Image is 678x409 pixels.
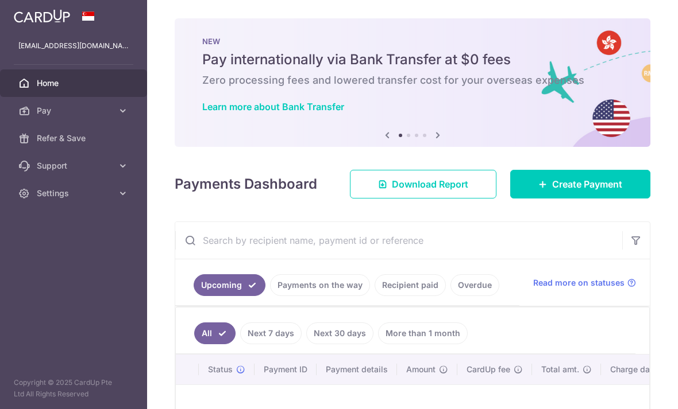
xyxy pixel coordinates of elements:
span: Refer & Save [37,133,113,144]
span: Support [37,160,113,172]
p: NEW [202,37,623,46]
span: CardUp fee [467,364,510,375]
a: Payments on the way [270,274,370,296]
a: All [194,322,236,344]
input: Search by recipient name, payment id or reference [175,222,622,259]
iframe: Opens a widget where you can find more information [604,375,667,403]
h6: Zero processing fees and lowered transfer cost for your overseas expenses [202,73,623,87]
span: Home [37,77,113,89]
a: Create Payment [510,170,650,198]
span: Read more on statuses [533,277,625,289]
a: More than 1 month [378,322,468,344]
a: Overdue [450,274,499,296]
span: Download Report [392,177,468,191]
a: Read more on statuses [533,277,636,289]
h5: Pay internationally via Bank Transfer at $0 fees [202,50,623,69]
img: CardUp [14,9,70,23]
span: Amount [406,364,436,375]
a: Download Report [350,170,496,198]
a: Next 7 days [240,322,302,344]
a: Recipient paid [375,274,446,296]
th: Payment ID [255,355,317,384]
span: Status [208,364,233,375]
span: Settings [37,188,113,199]
span: Charge date [610,364,657,375]
a: Next 30 days [306,322,373,344]
a: Upcoming [194,274,265,296]
a: Learn more about Bank Transfer [202,101,344,112]
span: Total amt. [541,364,579,375]
span: Pay [37,105,113,116]
h4: Payments Dashboard [175,174,317,194]
p: [EMAIL_ADDRESS][DOMAIN_NAME] [18,40,129,52]
th: Payment details [317,355,397,384]
img: Bank transfer banner [175,18,650,147]
span: Create Payment [552,177,622,191]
